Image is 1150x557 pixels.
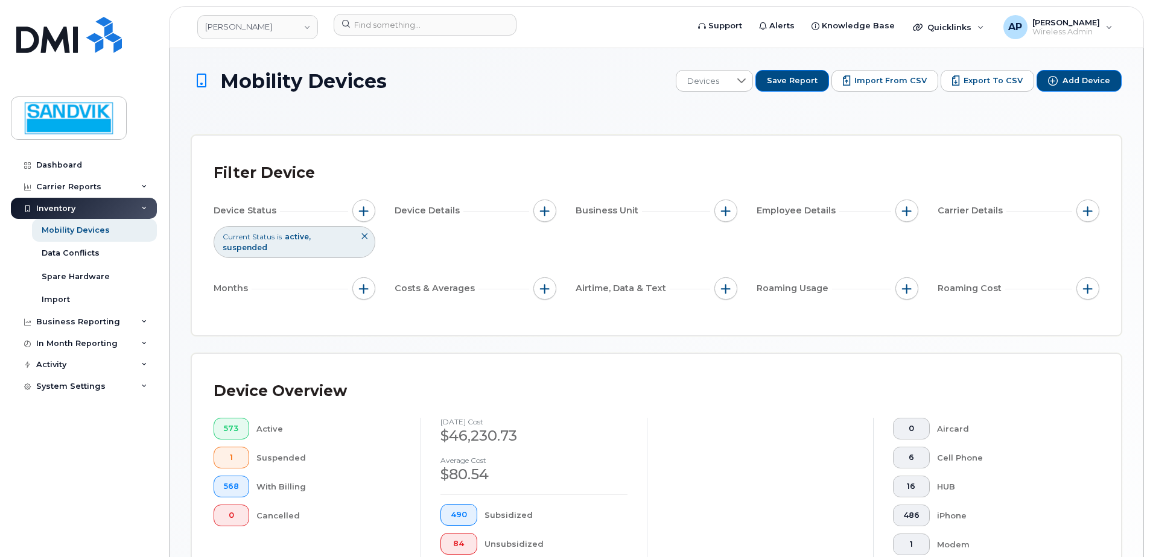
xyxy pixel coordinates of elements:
span: 490 [451,510,467,520]
span: is [277,231,282,242]
button: Add Device [1037,70,1122,92]
button: 6 [893,447,930,468]
span: 6 [903,453,920,462]
span: Months [214,282,252,295]
div: Unsubsidized [484,533,628,555]
div: Device Overview [214,376,347,407]
button: 486 [893,505,930,526]
h4: Average cost [440,456,627,464]
span: Carrier Details [938,204,1006,217]
button: 0 [893,418,930,439]
h4: [DATE] cost [440,418,627,426]
span: Airtime, Data & Text [576,282,670,295]
button: 568 [214,476,249,497]
span: Roaming Usage [757,282,832,295]
button: 84 [440,533,477,555]
span: 568 [224,482,239,491]
button: Import from CSV [831,70,938,92]
span: Device Details [395,204,463,217]
div: Active [256,418,402,439]
span: Devices [676,71,730,92]
button: 1 [214,447,249,468]
span: 1 [224,453,239,462]
button: 16 [893,476,930,497]
span: 1 [903,540,920,549]
button: 0 [214,505,249,526]
span: 573 [224,424,239,433]
div: iPhone [937,505,1081,526]
div: With Billing [256,476,402,497]
span: 486 [903,511,920,520]
div: $80.54 [440,464,627,485]
div: $46,230.73 [440,426,627,446]
span: Current Status [223,231,275,242]
span: Device Status [214,204,280,217]
div: Subsidized [484,504,628,526]
button: Save Report [755,70,829,92]
span: active [285,232,311,241]
span: Employee Details [757,204,839,217]
span: Import from CSV [854,75,927,86]
button: 573 [214,418,249,439]
button: 1 [893,533,930,555]
div: Filter Device [214,157,315,189]
div: Suspended [256,447,402,468]
span: Export to CSV [964,75,1023,86]
div: Modem [937,533,1081,555]
span: Roaming Cost [938,282,1005,295]
button: 490 [440,504,477,526]
button: Export to CSV [941,70,1034,92]
div: HUB [937,476,1081,497]
span: suspended [223,243,267,252]
span: 84 [451,539,467,549]
div: Cell Phone [937,447,1081,468]
div: Cancelled [256,505,402,526]
span: Mobility Devices [220,71,387,92]
span: Add Device [1063,75,1110,86]
span: 0 [903,424,920,433]
span: Business Unit [576,204,642,217]
div: Aircard [937,418,1081,439]
span: 0 [224,511,239,520]
span: Costs & Averages [395,282,478,295]
span: 16 [903,482,920,491]
span: Save Report [767,75,818,86]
